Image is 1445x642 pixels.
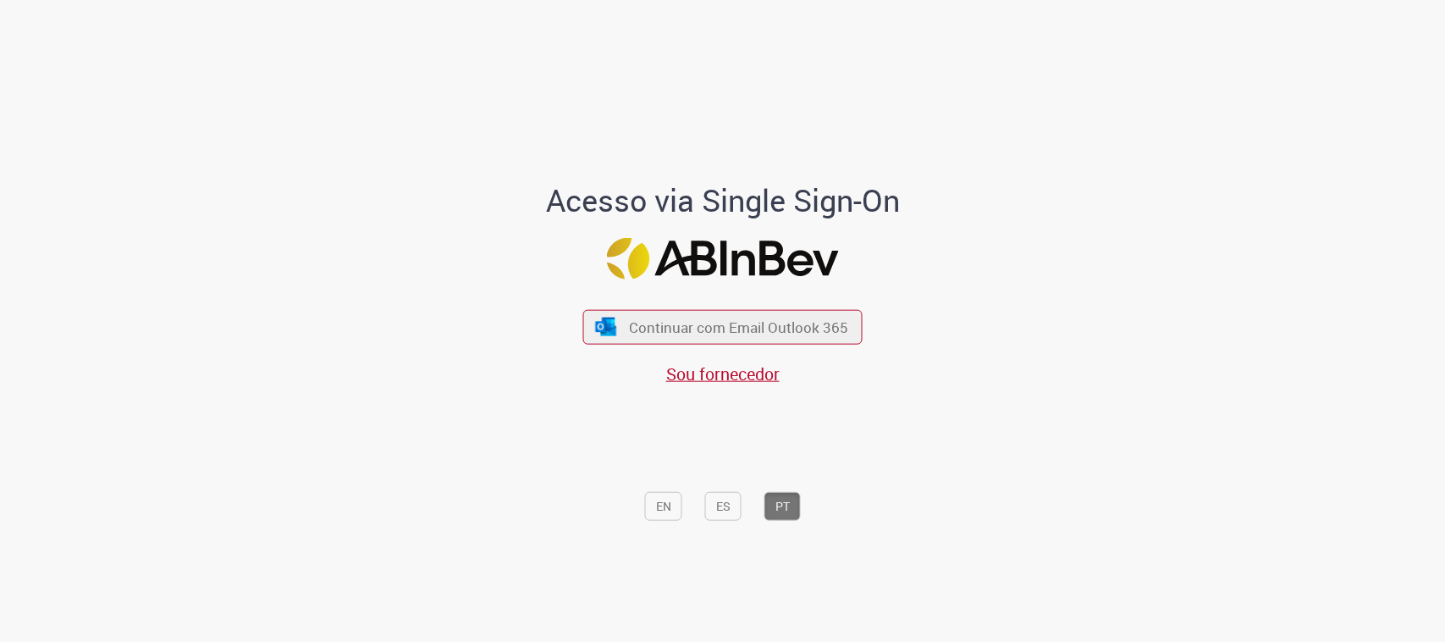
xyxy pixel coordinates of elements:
img: Logo ABInBev [607,237,839,279]
h1: Acesso via Single Sign-On [488,184,957,218]
img: ícone Azure/Microsoft 360 [593,318,617,335]
button: ícone Azure/Microsoft 360 Continuar com Email Outlook 365 [583,310,863,345]
button: PT [764,492,801,521]
a: Sou fornecedor [666,363,780,385]
span: Continuar com Email Outlook 365 [629,318,848,337]
button: ES [705,492,742,521]
button: EN [645,492,682,521]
